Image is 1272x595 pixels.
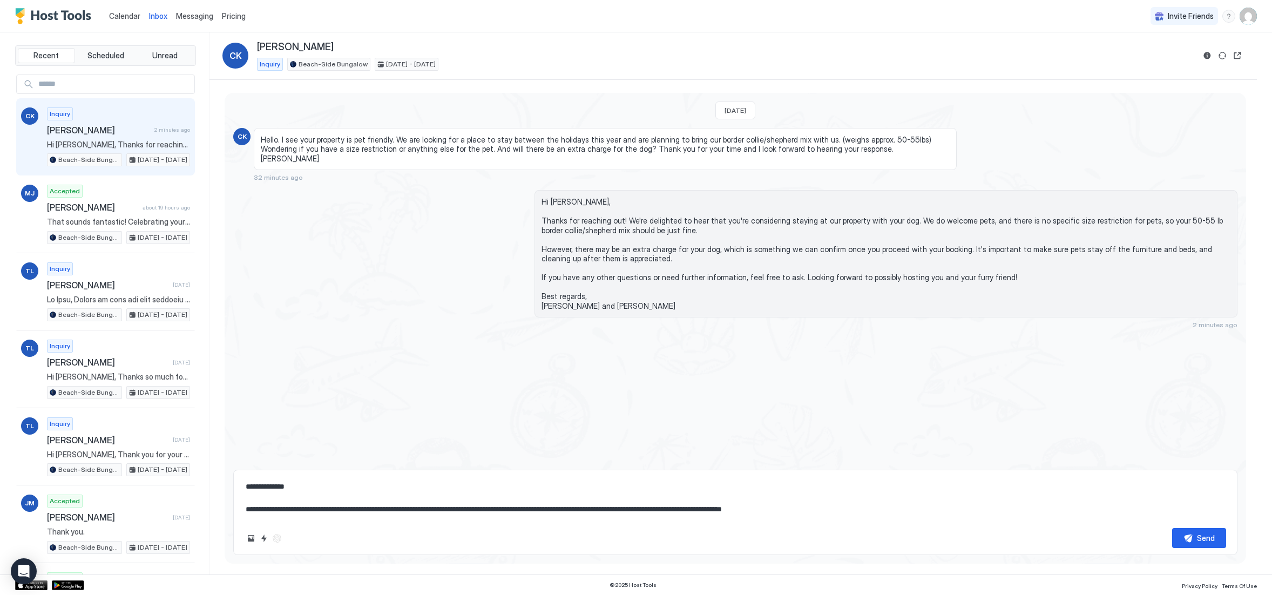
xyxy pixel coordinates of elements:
[15,8,96,24] a: Host Tools Logo
[47,450,190,459] span: Hi [PERSON_NAME], Thank you for your questions! The sleeping arrangements typically include [spec...
[725,106,746,114] span: [DATE]
[50,264,70,274] span: Inquiry
[138,310,187,320] span: [DATE] - [DATE]
[1197,532,1215,544] div: Send
[1168,11,1214,21] span: Invite Friends
[1240,8,1257,25] div: User profile
[50,496,80,506] span: Accepted
[176,10,213,22] a: Messaging
[47,295,190,305] span: Lo Ipsu, Dolors am cons adi elit seddoeiu te incidid ut lab etdolore! Ma’al enimadm ve quisnostru...
[152,51,178,60] span: Unread
[58,233,119,242] span: Beach-Side Bungalow
[173,359,190,366] span: [DATE]
[222,11,246,21] span: Pricing
[136,48,193,63] button: Unread
[58,155,119,165] span: Beach-Side Bungalow
[25,343,34,353] span: TL
[238,132,247,141] span: CK
[1222,579,1257,591] a: Terms Of Use
[154,126,190,133] span: 2 minutes ago
[58,465,119,475] span: Beach-Side Bungalow
[260,59,280,69] span: Inquiry
[25,266,34,276] span: TL
[47,140,190,150] span: Hi [PERSON_NAME], Thanks for reaching out! We're delighted to hear that you're considering stayin...
[1216,49,1229,62] button: Sync reservation
[25,421,34,431] span: TL
[25,188,35,198] span: MJ
[258,532,270,545] button: Quick reply
[58,310,119,320] span: Beach-Side Bungalow
[109,10,140,22] a: Calendar
[58,388,119,397] span: Beach-Side Bungalow
[77,48,134,63] button: Scheduled
[25,498,35,508] span: JM
[176,11,213,21] span: Messaging
[1172,528,1226,548] button: Send
[50,341,70,351] span: Inquiry
[173,281,190,288] span: [DATE]
[1222,10,1235,23] div: menu
[138,233,187,242] span: [DATE] - [DATE]
[257,41,334,53] span: [PERSON_NAME]
[58,543,119,552] span: Beach-Side Bungalow
[33,51,59,60] span: Recent
[1182,579,1217,591] a: Privacy Policy
[50,574,80,584] span: Accepted
[299,59,368,69] span: Beach-Side Bungalow
[47,372,190,382] span: Hi [PERSON_NAME], Thanks so much for your interest in staying at our property! We’re excited to p...
[47,125,150,136] span: [PERSON_NAME]
[149,11,167,21] span: Inbox
[1182,583,1217,589] span: Privacy Policy
[50,419,70,429] span: Inquiry
[610,582,657,589] span: © 2025 Host Tools
[254,173,303,181] span: 32 minutes ago
[47,527,190,537] span: Thank you.
[47,217,190,227] span: That sounds fantastic! Celebrating your daughter's 13th birthday is such a special occasion. If y...
[47,202,138,213] span: [PERSON_NAME]
[149,10,167,22] a: Inbox
[50,109,70,119] span: Inquiry
[47,435,168,445] span: [PERSON_NAME]
[173,514,190,521] span: [DATE]
[1222,583,1257,589] span: Terms Of Use
[18,48,75,63] button: Recent
[1193,321,1237,329] span: 2 minutes ago
[15,580,48,590] a: App Store
[109,11,140,21] span: Calendar
[143,204,190,211] span: about 19 hours ago
[229,49,242,62] span: CK
[138,543,187,552] span: [DATE] - [DATE]
[138,155,187,165] span: [DATE] - [DATE]
[25,111,35,121] span: CK
[47,512,168,523] span: [PERSON_NAME]
[1231,49,1244,62] button: Open reservation
[386,59,436,69] span: [DATE] - [DATE]
[542,197,1230,310] span: Hi [PERSON_NAME], Thanks for reaching out! We're delighted to hear that you're considering stayin...
[173,436,190,443] span: [DATE]
[15,45,196,66] div: tab-group
[47,357,168,368] span: [PERSON_NAME]
[47,280,168,290] span: [PERSON_NAME]
[138,465,187,475] span: [DATE] - [DATE]
[34,75,194,93] input: Input Field
[138,388,187,397] span: [DATE] - [DATE]
[261,135,950,164] span: Hello. I see your property is pet friendly. We are looking for a place to stay between the holida...
[1201,49,1214,62] button: Reservation information
[50,186,80,196] span: Accepted
[245,532,258,545] button: Upload image
[52,580,84,590] a: Google Play Store
[11,558,37,584] div: Open Intercom Messenger
[87,51,124,60] span: Scheduled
